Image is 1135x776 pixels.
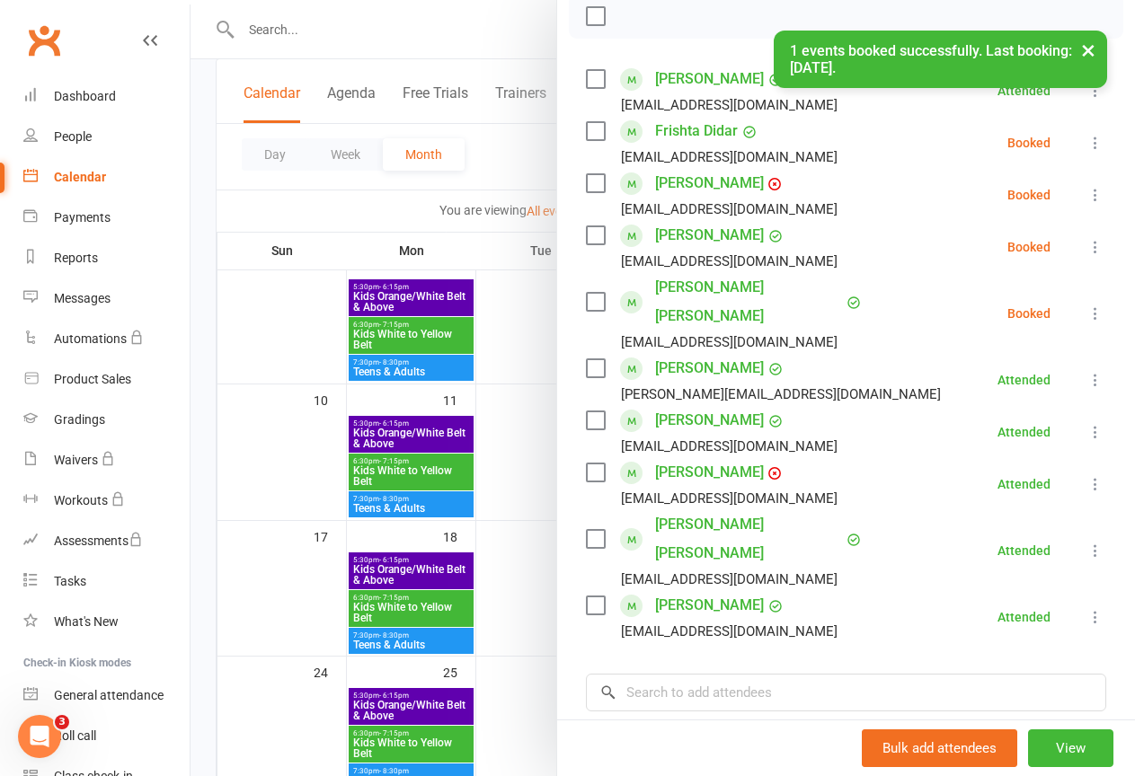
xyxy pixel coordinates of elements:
[862,729,1017,767] button: Bulk add attendees
[621,145,838,169] div: [EMAIL_ADDRESS][DOMAIN_NAME]
[23,359,190,400] a: Product Sales
[1007,241,1051,253] div: Booked
[655,273,842,331] a: [PERSON_NAME] [PERSON_NAME]
[54,412,105,427] div: Gradings
[1007,307,1051,320] div: Booked
[23,117,190,157] a: People
[586,674,1106,711] input: Search to add attendees
[23,157,190,198] a: Calendar
[655,458,764,487] a: [PERSON_NAME]
[54,728,96,743] div: Roll call
[23,278,190,319] a: Messages
[23,602,190,642] a: What's New
[621,383,941,406] div: [PERSON_NAME][EMAIL_ADDRESS][DOMAIN_NAME]
[998,374,1051,386] div: Attended
[621,620,838,643] div: [EMAIL_ADDRESS][DOMAIN_NAME]
[655,354,764,383] a: [PERSON_NAME]
[54,533,143,548] div: Assessments
[23,76,190,117] a: Dashboard
[54,493,108,507] div: Workouts
[23,198,190,238] a: Payments
[54,574,86,588] div: Tasks
[55,715,69,729] span: 3
[1028,729,1113,767] button: View
[54,170,106,184] div: Calendar
[655,406,764,435] a: [PERSON_NAME]
[23,440,190,481] a: Waivers
[621,93,838,117] div: [EMAIL_ADDRESS][DOMAIN_NAME]
[998,478,1051,490] div: Attended
[998,84,1051,97] div: Attended
[621,198,838,221] div: [EMAIL_ADDRESS][DOMAIN_NAME]
[1007,137,1051,149] div: Booked
[23,481,190,521] a: Workouts
[621,331,838,354] div: [EMAIL_ADDRESS][DOMAIN_NAME]
[774,31,1107,88] div: 1 events booked successfully. Last booking: [DATE].
[621,435,838,458] div: [EMAIL_ADDRESS][DOMAIN_NAME]
[23,561,190,602] a: Tasks
[621,250,838,273] div: [EMAIL_ADDRESS][DOMAIN_NAME]
[998,544,1051,557] div: Attended
[54,89,116,103] div: Dashboard
[23,238,190,278] a: Reports
[23,716,190,756] a: Roll call
[18,715,61,758] iframe: Intercom live chat
[998,611,1051,623] div: Attended
[54,210,111,225] div: Payments
[655,169,764,198] a: [PERSON_NAME]
[655,591,764,620] a: [PERSON_NAME]
[54,614,119,629] div: What's New
[54,291,111,305] div: Messages
[23,400,190,440] a: Gradings
[23,675,190,716] a: General attendance kiosk mode
[22,18,67,63] a: Clubworx
[998,426,1051,438] div: Attended
[23,319,190,359] a: Automations
[1007,189,1051,201] div: Booked
[54,331,127,346] div: Automations
[54,688,164,702] div: General attendance
[655,117,738,145] a: Frishta Didar
[54,129,92,144] div: People
[23,521,190,561] a: Assessments
[655,510,842,568] a: [PERSON_NAME] [PERSON_NAME]
[621,568,838,591] div: [EMAIL_ADDRESS][DOMAIN_NAME]
[655,221,764,250] a: [PERSON_NAME]
[1072,31,1104,69] button: ×
[54,251,98,265] div: Reports
[621,487,838,510] div: [EMAIL_ADDRESS][DOMAIN_NAME]
[54,453,98,467] div: Waivers
[54,372,131,386] div: Product Sales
